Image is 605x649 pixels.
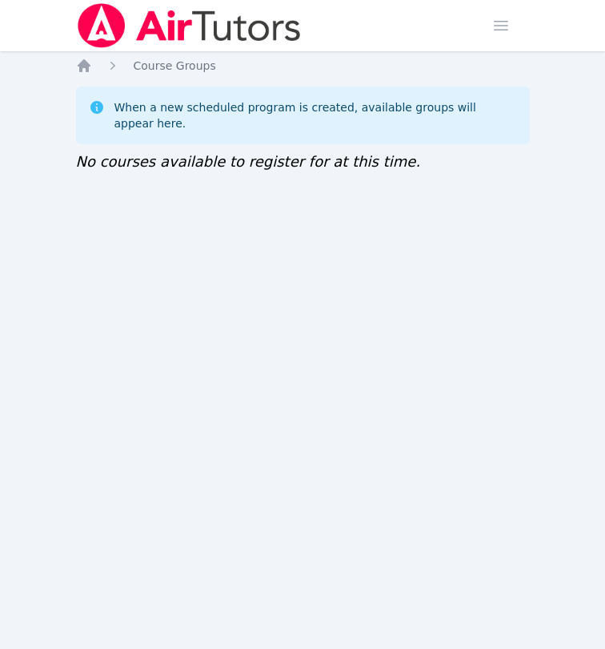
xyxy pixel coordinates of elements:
a: Course Groups [134,58,216,74]
nav: Breadcrumb [76,58,530,74]
img: Air Tutors [76,3,302,48]
span: Course Groups [134,59,216,72]
div: When a new scheduled program is created, available groups will appear here. [114,99,517,131]
span: No courses available to register for at this time. [76,153,421,170]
